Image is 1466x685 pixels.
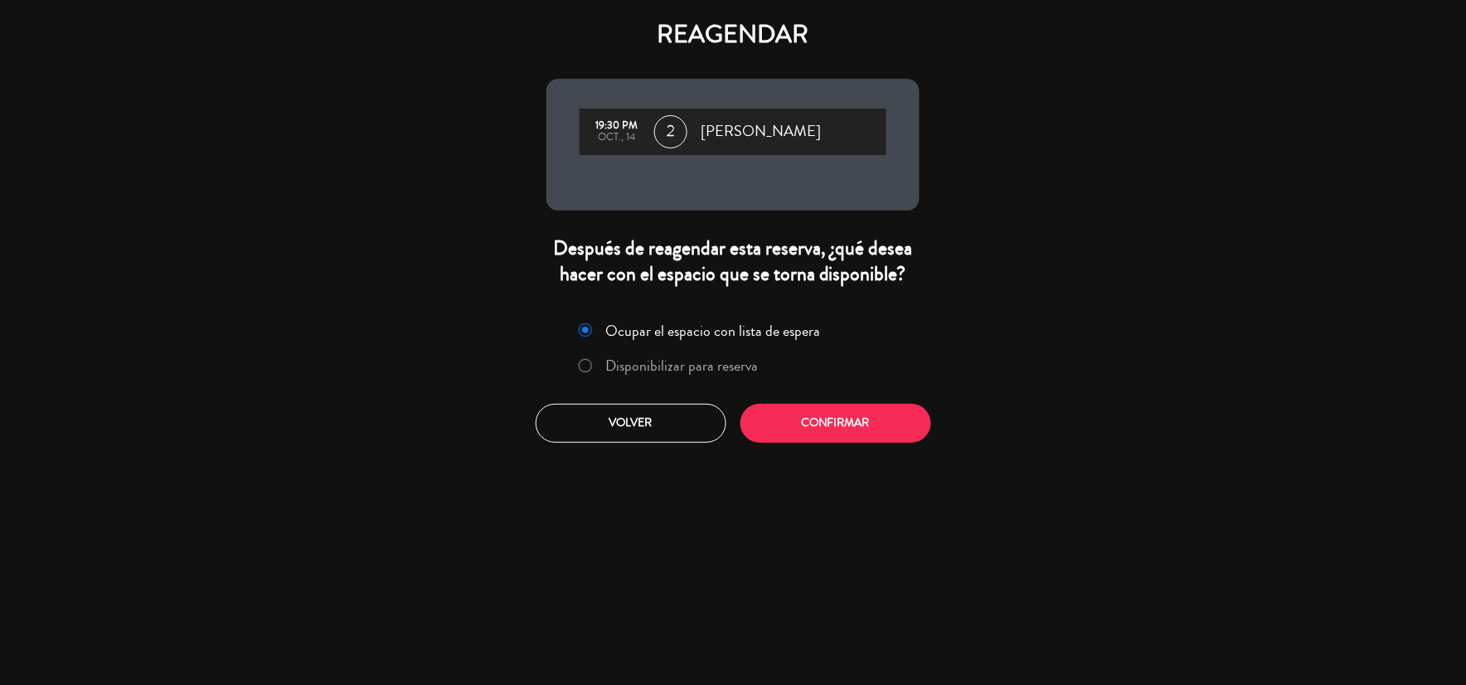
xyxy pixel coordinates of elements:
[546,20,920,50] h4: REAGENDAR
[546,236,920,287] div: Después de reagendar esta reserva, ¿qué desea hacer con el espacio que se torna disponible?
[588,132,646,143] div: oct., 14
[654,115,687,148] span: 2
[701,119,821,144] span: [PERSON_NAME]
[536,404,726,443] button: Volver
[606,323,821,338] label: Ocupar el espacio con lista de espera
[606,358,759,373] label: Disponibilizar para reserva
[740,404,931,443] button: Confirmar
[588,120,646,132] div: 19:30 PM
